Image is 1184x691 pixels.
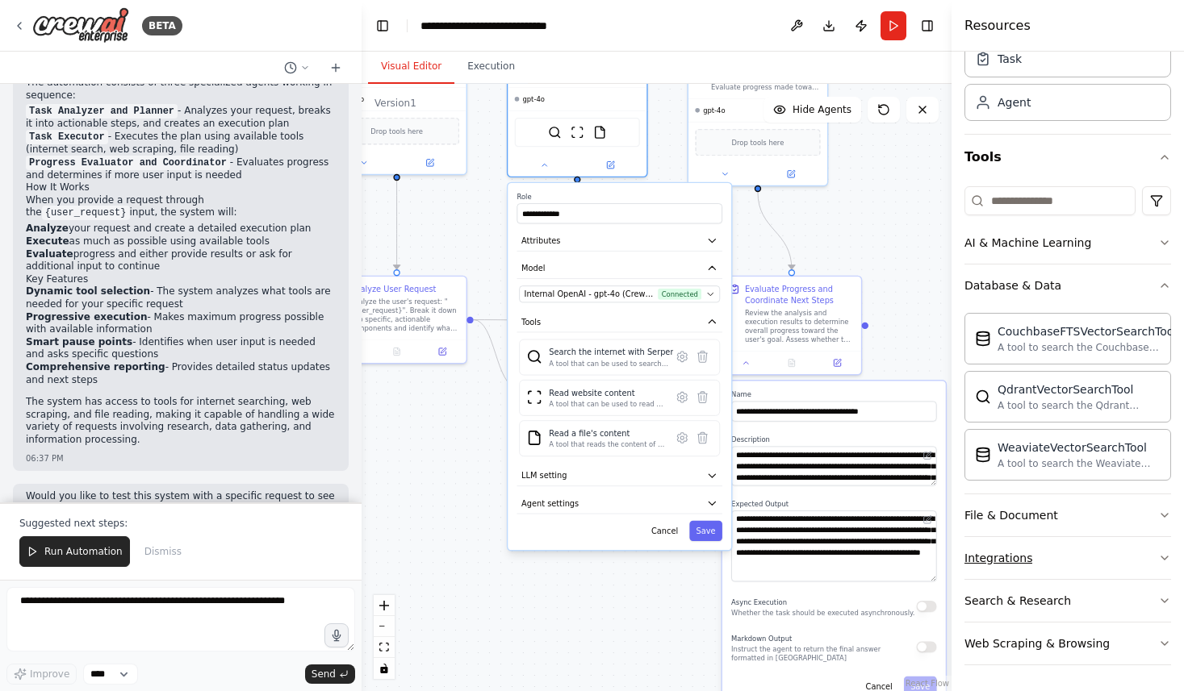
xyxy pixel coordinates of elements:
button: Run Automation [19,536,130,567]
nav: breadcrumb [420,18,602,34]
button: Configure tool [672,347,692,367]
div: Crew [964,34,1171,134]
span: gpt-4o [342,94,364,103]
div: Analyze User Request [350,283,437,294]
span: Model [521,263,545,274]
span: Run Automation [44,545,123,558]
div: QdrantVectorSearchTool [998,381,1161,398]
code: Task Analyzer and Planner [26,104,178,119]
button: Dismiss [136,536,190,567]
li: - Provides detailed status updates and next steps [26,361,336,386]
button: Database & Data [964,264,1171,306]
span: Async Execution [731,598,787,606]
button: Hide Agents [764,97,861,123]
li: - Evaluates progress and determines if more user input is needed [26,156,336,182]
button: Configure tool [672,387,692,407]
div: gpt-4oDrop tools here [326,50,467,175]
a: React Flow attribution [906,679,949,688]
div: Database & Data [964,277,1061,293]
button: Web Scraping & Browsing [964,622,1171,664]
div: Evaluate Progress and Coordinate Next StepsReview the analysis and execution results to determine... [722,276,863,376]
button: Internal OpenAI - gpt-4o (CrewAI Sponsored OpenAI Connection)Connected [519,285,720,302]
strong: Smart pause points [26,336,132,348]
div: Web Scraping & Browsing [964,635,1110,651]
div: A tool that can be used to search the internet with a search_query. Supports different search typ... [549,359,673,368]
span: Tools [521,316,541,327]
strong: Analyze [26,223,69,234]
div: Analyze the user's request: "{user_request}". Break it down into specific, actionable components ... [350,297,460,333]
span: Agent settings [521,497,579,509]
div: React Flow controls [374,595,395,679]
label: Role [517,192,722,201]
code: Task Executor [26,130,108,144]
span: Drop tools here [732,137,784,148]
g: Edge from 3ac13c8a-1d54-4091-9fdd-7963f8587f9a to f2d50eff-cea4-48e5-ba91-643fb4705fd5 [474,314,715,331]
p: Whether the task should be executed asynchronously. [731,609,914,618]
span: Markdown Output [731,635,792,643]
button: Hide right sidebar [916,15,939,37]
button: Save [689,521,722,541]
button: Model [517,258,722,279]
div: WeaviateVectorSearchTool [998,439,1161,456]
label: Name [731,390,936,399]
button: toggle interactivity [374,658,395,679]
strong: Progressive execution [26,311,147,323]
h2: Key Features [26,273,336,286]
div: A tool that reads the content of a file. To use this tool, provide a 'file_path' parameter with t... [549,440,665,449]
div: Search & Research [964,593,1071,609]
li: - Makes maximum progress possible with available information [26,311,336,336]
li: - Executes the plan using available tools (internet search, web scraping, file reading) [26,131,336,156]
p: Suggested next steps: [19,517,342,530]
div: CouchbaseFTSVectorSearchTool [998,323,1177,339]
div: Review the analysis and execution results to determine overall progress toward the user's goal. A... [745,308,855,344]
button: zoom in [374,595,395,616]
div: Tools [964,180,1171,678]
p: Would you like to test this system with a specific request to see how it handles task analysis an... [26,490,336,515]
p: When you provide a request through the input, the system will: [26,194,336,220]
button: Tools [964,135,1171,180]
button: Delete tool [692,347,713,367]
button: zoom out [374,616,395,637]
span: LLM setting [521,470,567,481]
button: Hide left sidebar [371,15,394,37]
span: Hide Agents [793,103,851,116]
button: Delete tool [692,427,713,447]
img: FileReadTool [526,430,542,446]
span: Connected [658,289,701,300]
button: No output available [373,345,420,359]
div: Evaluate progress made toward the user's goal, determine if additional user input is required, co... [688,50,829,186]
img: SerperDevTool [526,349,542,365]
button: Open in editor [921,513,935,527]
strong: Dynamic tool selection [26,285,150,297]
div: Read website content [549,387,665,398]
code: Progress Evaluator and Coordinator [26,156,230,170]
img: CouchbaseFTSVectorSearchTool [975,331,991,347]
img: ScrapeWebsiteTool [571,126,584,139]
label: Description [731,435,936,444]
span: Send [312,668,336,681]
div: BETA [142,16,182,35]
button: No output available [768,356,815,370]
div: Evaluate progress made toward the user's goal, determine if additional user input is required, co... [711,83,821,92]
button: LLM setting [517,465,722,486]
li: - The system analyzes what tools are needed for your specific request [26,285,336,310]
p: Instruct the agent to return the final answer formatted in [GEOGRAPHIC_DATA] [731,645,916,663]
button: Execution [454,50,528,84]
li: - Analyzes your request, breaks it into actionable steps, and creates an execution plan [26,105,336,131]
button: Configure tool [672,427,692,447]
div: A tool that can be used to read a website content. [549,399,665,408]
button: Open in editor [921,448,935,462]
span: Dismiss [144,545,182,558]
img: Logo [32,7,129,44]
button: Agent settings [517,493,722,514]
button: Open in side panel [423,345,462,359]
button: Tools [517,311,722,332]
h2: How It Works [26,181,336,194]
span: Improve [30,668,69,681]
button: Integrations [964,537,1171,579]
button: Open in side panel [759,167,822,181]
button: Click to speak your automation idea [324,623,349,647]
button: Search & Research [964,580,1171,622]
div: AI & Machine Learning [964,235,1091,251]
code: {user_request} [42,206,130,220]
